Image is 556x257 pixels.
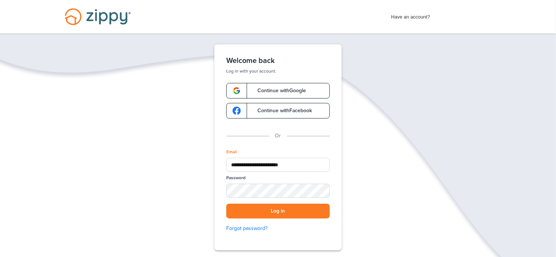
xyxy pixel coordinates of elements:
a: Forgot password? [226,224,330,233]
h1: Welcome back [226,56,330,65]
span: Continue with Facebook [250,108,312,113]
p: Log in with your account. [226,68,330,74]
input: Email [226,158,330,172]
span: Have an account? [391,9,430,21]
img: google-logo [233,107,241,115]
button: Log in [226,204,330,219]
a: google-logoContinue withGoogle [226,83,330,99]
label: Password [226,175,246,181]
p: Or [275,132,281,140]
span: Continue with Google [250,88,306,93]
img: google-logo [233,87,241,95]
label: Email [226,149,237,155]
a: google-logoContinue withFacebook [226,103,330,119]
input: Password [226,184,330,198]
